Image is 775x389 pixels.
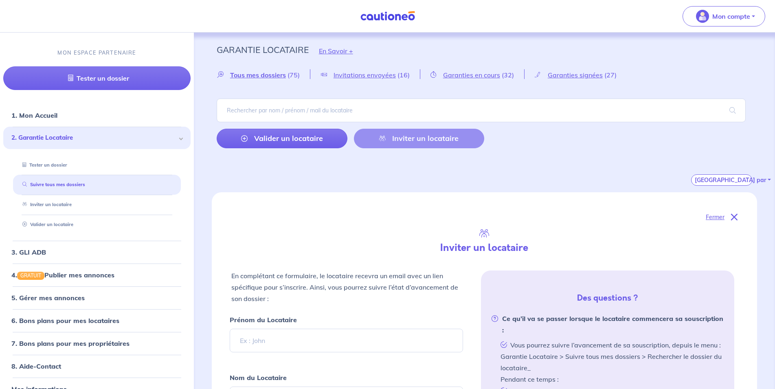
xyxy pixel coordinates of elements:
[217,71,310,79] a: Tous mes dossiers(75)
[11,270,114,279] a: 4.GRATUITPublier mes annonces
[230,329,463,352] input: Ex : John
[706,212,725,222] p: Fermer
[3,66,191,90] a: Tester un dossier
[696,10,709,23] img: illu_account_valid_menu.svg
[230,71,286,79] span: Tous mes dossiers
[19,162,67,167] a: Tester un dossier
[230,316,297,324] strong: Prénom du Locataire
[3,358,191,374] div: 8. Aide-Contact
[310,71,420,79] a: Invitations envoyées(16)
[548,71,603,79] span: Garanties signées
[3,335,191,352] div: 7. Bons plans pour mes propriétaires
[604,71,617,79] span: (27)
[3,266,191,283] div: 4.GRATUITPublier mes annonces
[712,11,750,21] p: Mon compte
[13,198,181,211] div: Inviter un locataire
[683,6,765,26] button: illu_account_valid_menu.svgMon compte
[502,71,514,79] span: (32)
[19,202,72,207] a: Inviter un locataire
[11,133,176,143] span: 2. Garantie Locataire
[691,174,752,186] button: [GEOGRAPHIC_DATA] par
[13,218,181,231] div: Valider un locataire
[11,294,85,302] a: 5. Gérer mes annonces
[230,374,287,382] strong: Nom du Locataire
[3,312,191,329] div: 6. Bons plans pour mes locataires
[497,339,725,385] li: Vous pourrez suivre l’avancement de sa souscription, depuis le menu : Garantie Locataire > Suivre...
[217,129,347,148] a: Valider un locataire
[491,313,725,336] strong: Ce qu’il va se passer lorsque le locataire commencera sa souscription :
[420,71,524,79] a: Garanties en cours(32)
[397,71,410,79] span: (16)
[11,111,57,119] a: 1. Mon Accueil
[357,11,418,21] img: Cautioneo
[217,42,309,57] p: Garantie Locataire
[288,71,300,79] span: (75)
[3,244,191,260] div: 3. GLI ADB
[484,293,731,303] h5: Des questions ?
[443,71,500,79] span: Garanties en cours
[57,49,136,57] p: MON ESPACE PARTENAIRE
[309,39,363,63] button: En Savoir +
[217,99,746,122] input: Rechercher par nom / prénom / mail du locataire
[356,242,614,254] h4: Inviter un locataire
[11,339,130,347] a: 7. Bons plans pour mes propriétaires
[19,182,85,187] a: Suivre tous mes dossiers
[13,158,181,171] div: Tester un dossier
[525,71,627,79] a: Garanties signées(27)
[11,362,61,370] a: 8. Aide-Contact
[334,71,396,79] span: Invitations envoyées
[3,107,191,123] div: 1. Mon Accueil
[11,316,119,325] a: 6. Bons plans pour mes locataires
[231,270,462,304] p: En complétant ce formulaire, le locataire recevra un email avec un lien spécifique pour s’inscrir...
[13,178,181,191] div: Suivre tous mes dossiers
[19,222,73,227] a: Valider un locataire
[720,99,746,122] span: search
[11,248,46,256] a: 3. GLI ADB
[3,290,191,306] div: 5. Gérer mes annonces
[3,127,191,149] div: 2. Garantie Locataire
